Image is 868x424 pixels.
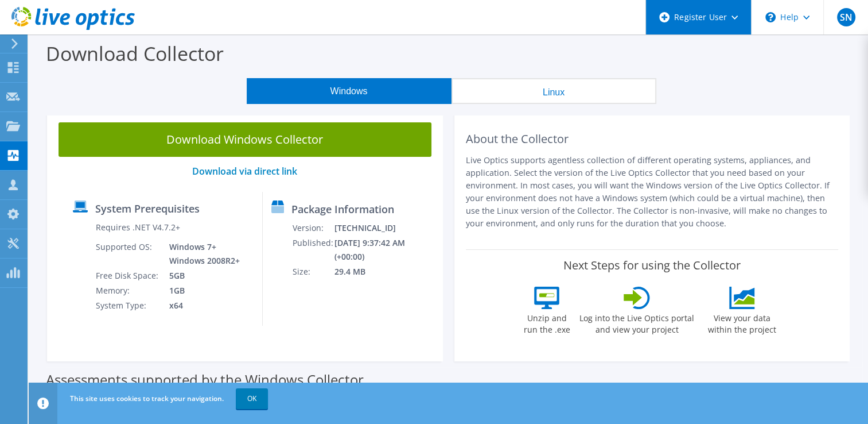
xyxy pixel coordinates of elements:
[292,264,334,279] td: Size:
[46,40,224,67] label: Download Collector
[292,221,334,236] td: Version:
[334,236,437,264] td: [DATE] 9:37:42 AM (+00:00)
[291,203,394,215] label: Package Information
[70,394,224,403] span: This site uses cookies to track your navigation.
[579,309,695,336] label: Log into the Live Optics portal and view your project
[700,309,783,336] label: View your data within the project
[334,221,437,236] td: [TECHNICAL_ID]
[466,132,839,146] h2: About the Collector
[95,240,161,268] td: Supported OS:
[161,240,242,268] td: Windows 7+ Windows 2008R2+
[46,374,364,386] label: Assessments supported by the Windows Collector
[161,283,242,298] td: 1GB
[95,203,200,214] label: System Prerequisites
[59,122,431,157] a: Download Windows Collector
[837,8,855,26] span: SN
[95,268,161,283] td: Free Disk Space:
[95,283,161,298] td: Memory:
[161,298,242,313] td: x64
[192,165,297,178] a: Download via direct link
[247,78,451,104] button: Windows
[161,268,242,283] td: 5GB
[520,309,573,336] label: Unzip and run the .exe
[765,12,776,22] svg: \n
[292,236,334,264] td: Published:
[451,78,656,104] button: Linux
[95,298,161,313] td: System Type:
[563,259,741,272] label: Next Steps for using the Collector
[96,222,180,233] label: Requires .NET V4.7.2+
[236,388,268,409] a: OK
[466,154,839,230] p: Live Optics supports agentless collection of different operating systems, appliances, and applica...
[334,264,437,279] td: 29.4 MB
